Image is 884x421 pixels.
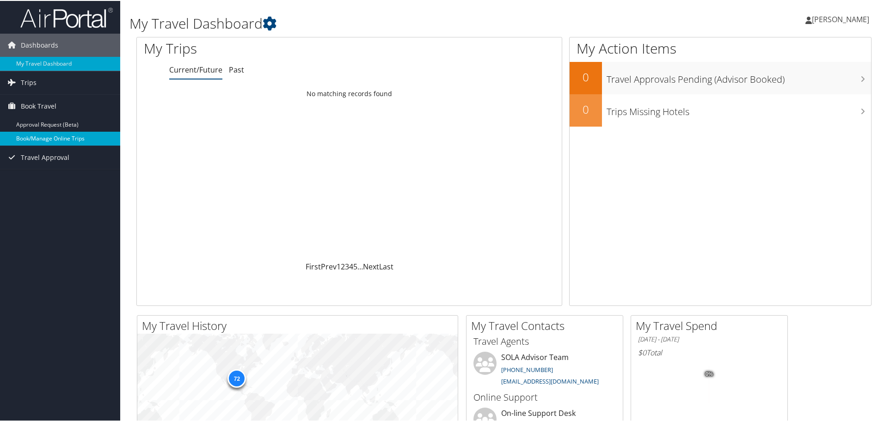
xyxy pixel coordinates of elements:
a: Current/Future [169,64,222,74]
span: Trips [21,70,37,93]
td: No matching records found [137,85,562,101]
a: 3 [345,261,349,271]
h3: Travel Agents [473,334,616,347]
a: 5 [353,261,357,271]
h2: My Travel Contacts [471,317,623,333]
a: 4 [349,261,353,271]
a: Past [229,64,244,74]
span: … [357,261,363,271]
span: [PERSON_NAME] [812,13,869,24]
span: Dashboards [21,33,58,56]
a: 2 [341,261,345,271]
span: $0 [638,347,646,357]
h1: My Trips [144,38,378,57]
a: Next [363,261,379,271]
a: Prev [321,261,337,271]
h1: My Travel Dashboard [129,13,629,32]
a: [PHONE_NUMBER] [501,365,553,373]
tspan: 0% [706,371,713,376]
h3: Travel Approvals Pending (Advisor Booked) [607,67,871,85]
h6: Total [638,347,780,357]
h6: [DATE] - [DATE] [638,334,780,343]
h2: 0 [570,68,602,84]
h1: My Action Items [570,38,871,57]
h2: My Travel Spend [636,317,787,333]
a: First [306,261,321,271]
a: 1 [337,261,341,271]
span: Book Travel [21,94,56,117]
h2: My Travel History [142,317,458,333]
a: [PERSON_NAME] [805,5,878,32]
a: 0Trips Missing Hotels [570,93,871,126]
a: [EMAIL_ADDRESS][DOMAIN_NAME] [501,376,599,384]
h2: 0 [570,101,602,116]
a: 0Travel Approvals Pending (Advisor Booked) [570,61,871,93]
li: SOLA Advisor Team [469,351,620,389]
h3: Trips Missing Hotels [607,100,871,117]
span: Travel Approval [21,145,69,168]
a: Last [379,261,393,271]
h3: Online Support [473,390,616,403]
img: airportal-logo.png [20,6,113,28]
div: 72 [227,368,246,387]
